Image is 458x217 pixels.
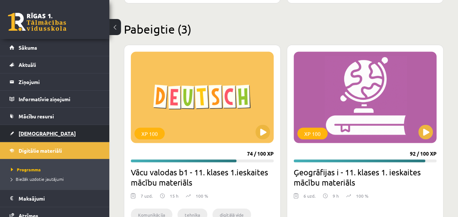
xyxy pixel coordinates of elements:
[9,91,100,107] a: Informatīvie ziņojumi
[19,91,100,107] legend: Informatīvie ziņojumi
[196,192,208,199] p: 100 %
[8,13,66,31] a: Rīgas 1. Tālmācības vidusskola
[19,130,76,137] span: [DEMOGRAPHIC_DATA]
[124,22,443,36] h2: Pabeigtie (3)
[170,192,179,199] p: 15 h
[11,176,64,182] span: Biežāk uzdotie jautājumi
[19,147,62,154] span: Digitālie materiāli
[141,192,153,203] div: 7 uzd.
[131,167,274,187] h2: Vācu valodas b1 - 11. klases 1.ieskaites mācību materiāls
[9,39,100,56] a: Sākums
[11,176,102,182] a: Biežāk uzdotie jautājumi
[19,61,36,68] span: Aktuāli
[9,56,100,73] a: Aktuāli
[9,108,100,125] a: Mācību resursi
[19,73,100,90] legend: Ziņojumi
[356,192,368,199] p: 100 %
[294,167,437,187] h2: Ģeogrāfijas i - 11. klases 1. ieskaites mācību materiāls
[297,127,328,139] div: XP 100
[333,192,339,199] p: 9 h
[9,125,100,142] a: [DEMOGRAPHIC_DATA]
[11,167,41,172] span: Programma
[9,190,100,207] a: Maksājumi
[134,127,165,139] div: XP 100
[11,166,102,173] a: Programma
[19,44,37,51] span: Sākums
[19,113,54,119] span: Mācību resursi
[304,192,316,203] div: 6 uzd.
[9,142,100,159] a: Digitālie materiāli
[19,190,100,207] legend: Maksājumi
[9,73,100,90] a: Ziņojumi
